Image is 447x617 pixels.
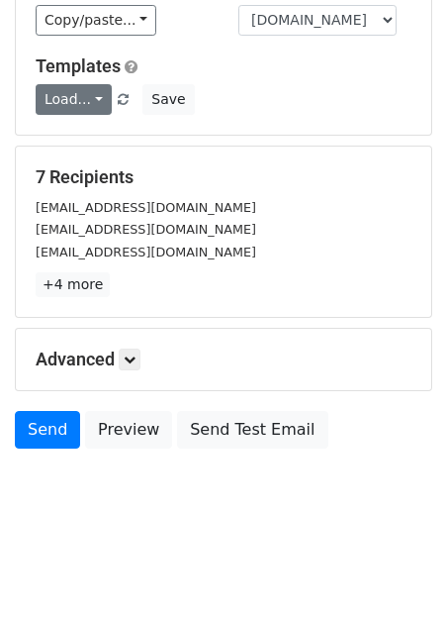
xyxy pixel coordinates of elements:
button: Save [142,84,194,115]
iframe: Chat Widget [348,522,447,617]
a: Send [15,411,80,449]
a: +4 more [36,272,110,297]
a: Send Test Email [177,411,327,449]
a: Load... [36,84,112,115]
a: Copy/paste... [36,5,156,36]
h5: Advanced [36,349,411,370]
small: [EMAIL_ADDRESS][DOMAIN_NAME] [36,200,256,215]
a: Preview [85,411,172,449]
h5: 7 Recipients [36,166,411,188]
a: Templates [36,55,121,76]
small: [EMAIL_ADDRESS][DOMAIN_NAME] [36,245,256,259]
small: [EMAIL_ADDRESS][DOMAIN_NAME] [36,222,256,237]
